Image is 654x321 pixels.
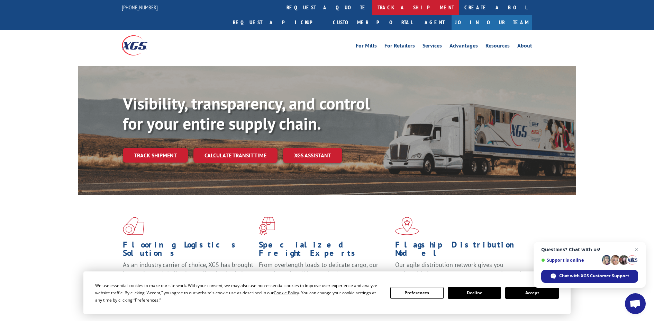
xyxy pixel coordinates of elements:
[418,15,452,30] a: Agent
[123,217,144,235] img: xgs-icon-total-supply-chain-intelligence-red
[328,15,418,30] a: Customer Portal
[135,297,158,303] span: Preferences
[123,241,254,261] h1: Flooring Logistics Solutions
[625,293,646,314] div: Open chat
[449,43,478,51] a: Advantages
[83,271,571,314] div: Cookie Consent Prompt
[356,43,377,51] a: For Mills
[274,290,299,296] span: Cookie Policy
[632,245,641,254] span: Close chat
[423,43,442,51] a: Services
[122,4,158,11] a: [PHONE_NUMBER]
[452,15,532,30] a: Join Our Team
[384,43,415,51] a: For Retailers
[259,261,390,292] p: From overlength loads to delicate cargo, our experienced staff knows the best way to move your fr...
[123,93,370,134] b: Visibility, transparency, and control for your entire supply chain.
[485,43,510,51] a: Resources
[395,217,419,235] img: xgs-icon-flagship-distribution-model-red
[95,282,382,304] div: We use essential cookies to make our site work. With your consent, we may also use non-essential ...
[395,261,523,277] span: Our agile distribution network gives you nationwide inventory management on demand.
[541,258,599,263] span: Support is online
[390,287,444,299] button: Preferences
[259,217,275,235] img: xgs-icon-focused-on-flooring-red
[541,247,638,252] span: Questions? Chat with us!
[228,15,328,30] a: Request a pickup
[123,148,188,163] a: Track shipment
[283,148,342,163] a: XGS ASSISTANT
[259,241,390,261] h1: Specialized Freight Experts
[517,43,532,51] a: About
[559,273,629,279] span: Chat with XGS Customer Support
[193,148,278,163] a: Calculate transit time
[505,287,558,299] button: Accept
[541,270,638,283] div: Chat with XGS Customer Support
[448,287,501,299] button: Decline
[123,261,253,285] span: As an industry carrier of choice, XGS has brought innovation and dedication to flooring logistics...
[395,241,526,261] h1: Flagship Distribution Model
